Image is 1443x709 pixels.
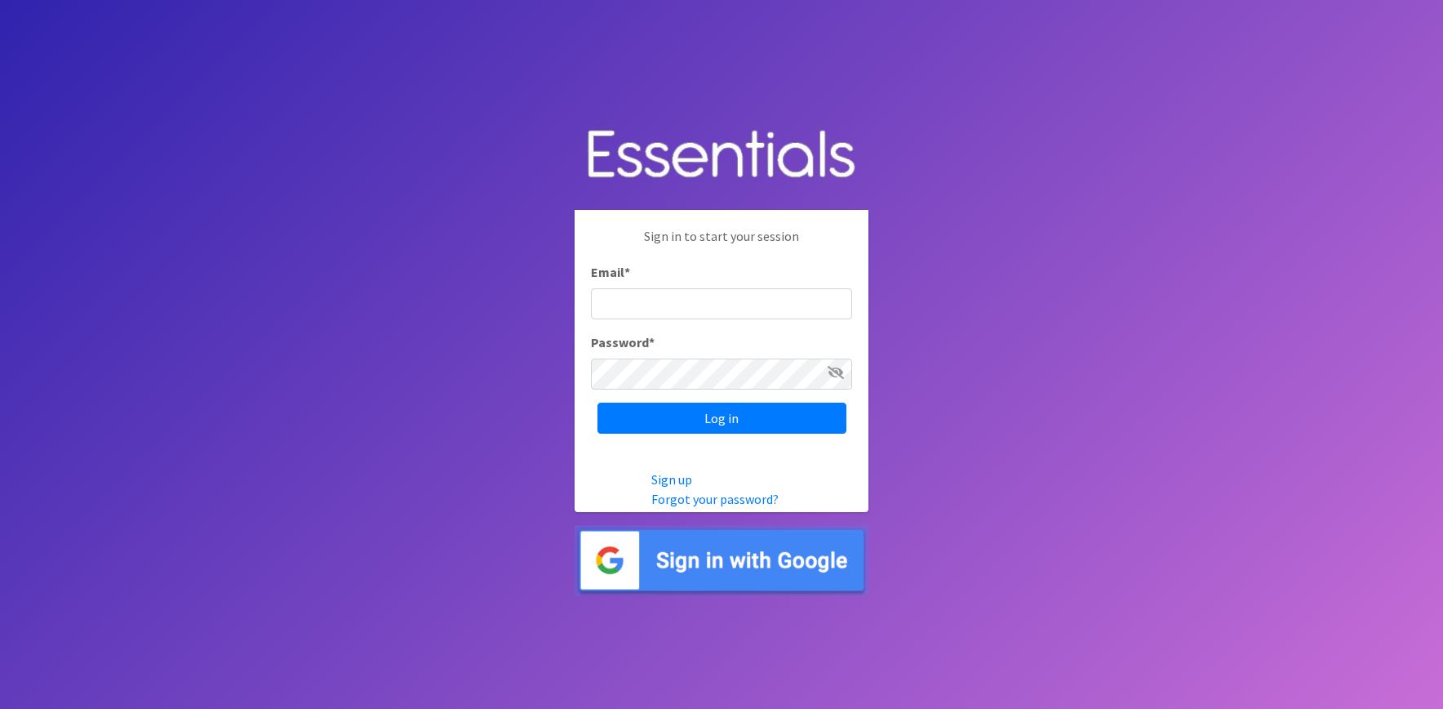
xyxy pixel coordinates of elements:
abbr: required [649,334,655,350]
a: Forgot your password? [651,491,779,507]
label: Password [591,332,655,352]
img: Sign in with Google [575,525,868,596]
img: Human Essentials [575,114,868,198]
abbr: required [624,264,630,280]
label: Email [591,262,630,282]
a: Sign up [651,471,692,488]
input: Log in [597,403,846,434]
p: Sign in to start your session [591,226,852,262]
